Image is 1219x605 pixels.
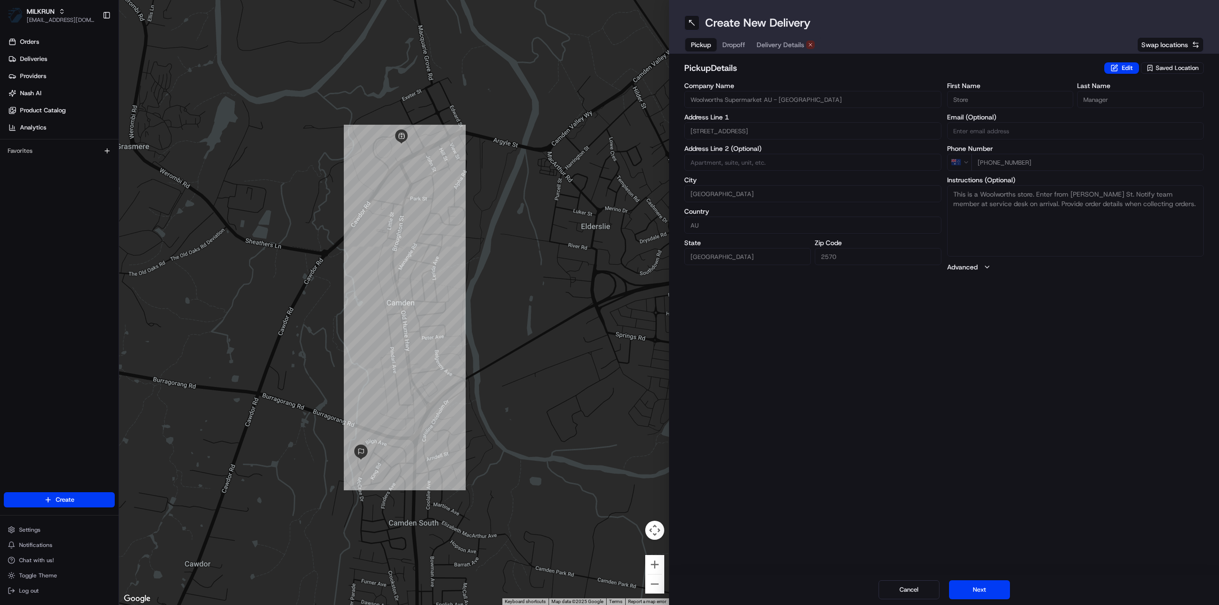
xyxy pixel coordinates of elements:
[947,91,1074,108] input: Enter first name
[1077,82,1204,89] label: Last Name
[20,55,47,63] span: Deliveries
[691,40,711,50] span: Pickup
[947,122,1204,139] input: Enter email address
[684,217,941,234] input: Enter country
[20,72,46,80] span: Providers
[4,51,119,67] a: Deliveries
[1137,37,1204,52] button: Swap locations
[684,114,941,120] label: Address Line 1
[879,580,939,599] button: Cancel
[947,262,1204,272] button: Advanced
[19,541,52,549] span: Notifications
[19,572,57,579] span: Toggle Theme
[4,538,115,552] button: Notifications
[947,185,1204,257] textarea: This is a Woolworths store. Enter from [PERSON_NAME] St. Notify team member at service desk on ar...
[551,599,603,604] span: Map data ©2025 Google
[684,145,941,152] label: Address Line 2 (Optional)
[4,34,119,50] a: Orders
[27,16,95,24] button: [EMAIL_ADDRESS][DOMAIN_NAME]
[121,593,153,605] a: Open this area in Google Maps (opens a new window)
[1077,91,1204,108] input: Enter last name
[722,40,745,50] span: Dropoff
[56,496,74,504] span: Create
[815,248,941,265] input: Enter zip code
[684,248,811,265] input: Enter state
[4,4,99,27] button: MILKRUNMILKRUN[EMAIL_ADDRESS][DOMAIN_NAME]
[121,593,153,605] img: Google
[684,177,941,183] label: City
[4,69,119,84] a: Providers
[4,143,115,159] div: Favorites
[19,526,40,534] span: Settings
[947,82,1074,89] label: First Name
[684,239,811,246] label: State
[4,569,115,582] button: Toggle Theme
[645,575,664,594] button: Zoom out
[4,103,119,118] a: Product Catalog
[947,177,1204,183] label: Instructions (Optional)
[815,239,941,246] label: Zip Code
[1104,62,1139,74] button: Edit
[684,61,1099,75] h2: pickup Details
[4,492,115,507] button: Create
[1141,61,1204,75] button: Saved Location
[505,598,546,605] button: Keyboard shortcuts
[20,123,46,132] span: Analytics
[684,122,941,139] input: Enter address
[4,523,115,536] button: Settings
[20,38,39,46] span: Orders
[947,145,1204,152] label: Phone Number
[947,262,978,272] label: Advanced
[20,89,41,98] span: Nash AI
[20,106,66,115] span: Product Catalog
[684,91,941,108] input: Enter company name
[949,580,1010,599] button: Next
[4,120,119,135] a: Analytics
[971,154,1204,171] input: Enter phone number
[947,114,1204,120] label: Email (Optional)
[4,584,115,597] button: Log out
[645,521,664,540] button: Map camera controls
[4,86,119,101] a: Nash AI
[705,15,810,30] h1: Create New Delivery
[4,554,115,567] button: Chat with us!
[609,599,622,604] a: Terms
[19,556,54,564] span: Chat with us!
[684,208,941,215] label: Country
[757,40,804,50] span: Delivery Details
[1141,40,1188,50] span: Swap locations
[684,82,941,89] label: Company Name
[628,599,666,604] a: Report a map error
[684,154,941,171] input: Apartment, suite, unit, etc.
[27,7,55,16] button: MILKRUN
[684,185,941,202] input: Enter city
[1156,64,1199,72] span: Saved Location
[645,555,664,574] button: Zoom in
[8,8,23,23] img: MILKRUN
[19,587,39,595] span: Log out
